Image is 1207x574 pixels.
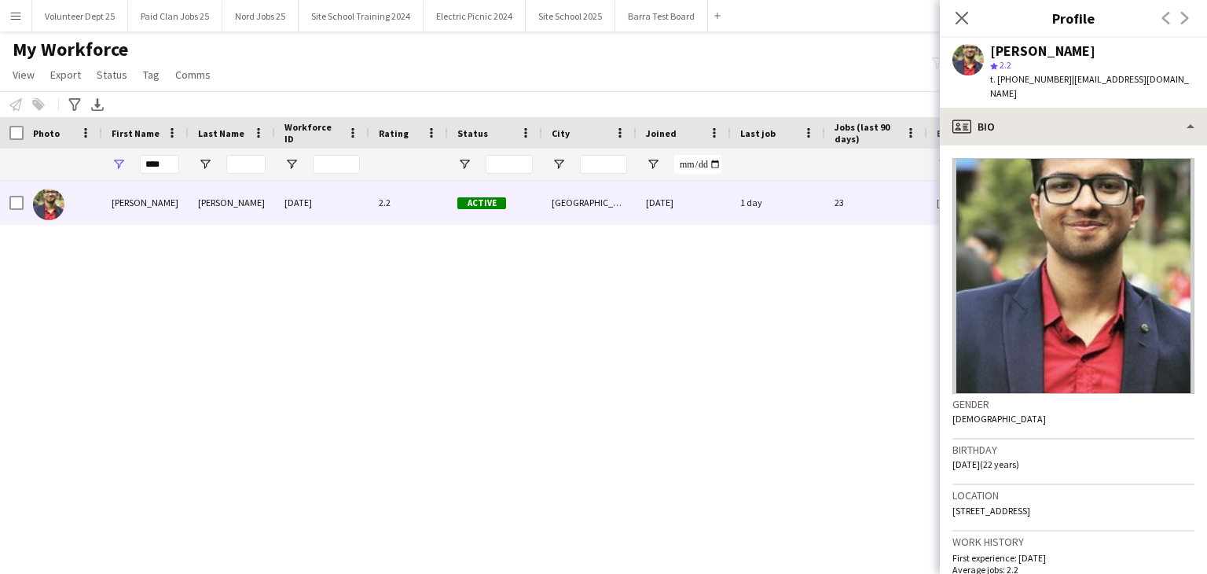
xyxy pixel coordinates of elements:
span: Status [97,68,127,82]
span: Tag [143,68,160,82]
span: First Name [112,127,160,139]
app-action-btn: Advanced filters [65,95,84,114]
h3: Profile [940,8,1207,28]
button: Paid Clan Jobs 25 [128,1,222,31]
div: [PERSON_NAME] [189,181,275,224]
button: Open Filter Menu [552,157,566,171]
a: Comms [169,64,217,85]
input: Joined Filter Input [674,155,721,174]
span: | [EMAIL_ADDRESS][DOMAIN_NAME] [990,73,1189,99]
img: Jerrin Jacob [33,189,64,220]
span: t. [PHONE_NUMBER] [990,73,1072,85]
span: Export [50,68,81,82]
h3: Birthday [952,443,1194,457]
div: 2.2 [369,181,448,224]
span: Last Name [198,127,244,139]
span: City [552,127,570,139]
div: 1 day [731,181,825,224]
span: View [13,68,35,82]
span: Comms [175,68,211,82]
input: City Filter Input [580,155,627,174]
app-action-btn: Export XLSX [88,95,107,114]
a: Status [90,64,134,85]
div: [PERSON_NAME] [102,181,189,224]
div: [DATE] [275,181,369,224]
span: Last job [740,127,776,139]
a: Tag [137,64,166,85]
div: [DATE] [637,181,731,224]
span: [DEMOGRAPHIC_DATA] [952,413,1046,425]
span: Rating [379,127,409,139]
img: Crew avatar or photo [952,158,1194,394]
div: 23 [825,181,927,224]
button: Electric Picnic 2024 [424,1,526,31]
span: Joined [646,127,677,139]
button: Barra Test Board [615,1,708,31]
input: First Name Filter Input [140,155,179,174]
button: Site School 2025 [526,1,615,31]
h3: Work history [952,535,1194,549]
button: Volunteer Dept 25 [32,1,128,31]
a: Export [44,64,87,85]
h3: Gender [952,397,1194,411]
input: Last Name Filter Input [226,155,266,174]
input: Workforce ID Filter Input [313,155,360,174]
span: Active [457,197,506,209]
a: View [6,64,41,85]
button: Open Filter Menu [198,157,212,171]
button: Open Filter Menu [112,157,126,171]
span: Photo [33,127,60,139]
span: [DATE] (22 years) [952,458,1019,470]
span: 2.2 [1000,59,1011,71]
span: Jobs (last 90 days) [835,121,899,145]
button: Site School Training 2024 [299,1,424,31]
input: Status Filter Input [486,155,533,174]
span: Status [457,127,488,139]
button: Open Filter Menu [646,157,660,171]
h3: Location [952,488,1194,502]
span: My Workforce [13,38,128,61]
button: Open Filter Menu [937,157,951,171]
button: Open Filter Menu [284,157,299,171]
button: Nord Jobs 25 [222,1,299,31]
div: [PERSON_NAME] [990,44,1095,58]
button: Open Filter Menu [457,157,471,171]
span: Workforce ID [284,121,341,145]
span: [STREET_ADDRESS] [952,505,1030,517]
div: [GEOGRAPHIC_DATA] 8 [542,181,637,224]
div: Bio [940,108,1207,145]
span: Email [937,127,962,139]
p: First experience: [DATE] [952,552,1194,564]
